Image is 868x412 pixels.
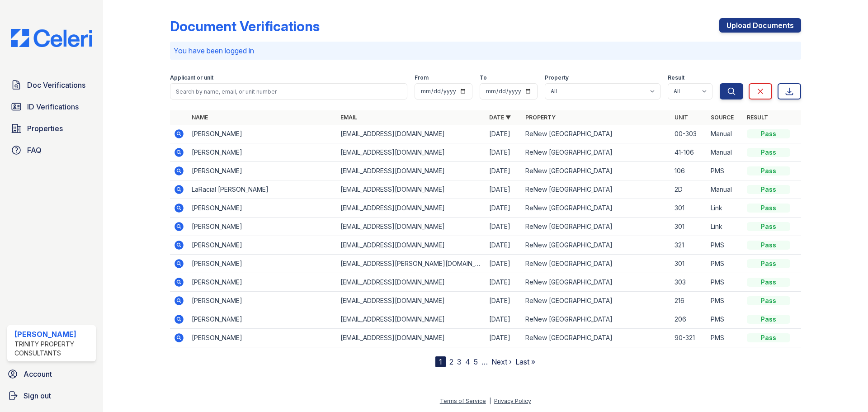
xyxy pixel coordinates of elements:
[525,114,556,121] a: Property
[491,357,512,366] a: Next ›
[7,98,96,116] a: ID Verifications
[337,236,486,255] td: [EMAIL_ADDRESS][DOMAIN_NAME]
[415,74,429,81] label: From
[486,162,522,180] td: [DATE]
[747,333,790,342] div: Pass
[337,273,486,292] td: [EMAIL_ADDRESS][DOMAIN_NAME]
[522,310,670,329] td: ReNew [GEOGRAPHIC_DATA]
[719,18,801,33] a: Upload Documents
[337,162,486,180] td: [EMAIL_ADDRESS][DOMAIN_NAME]
[24,369,52,379] span: Account
[747,114,768,121] a: Result
[192,114,208,121] a: Name
[747,166,790,175] div: Pass
[337,292,486,310] td: [EMAIL_ADDRESS][DOMAIN_NAME]
[486,218,522,236] td: [DATE]
[7,141,96,159] a: FAQ
[24,390,51,401] span: Sign out
[671,236,707,255] td: 321
[668,74,684,81] label: Result
[188,329,337,347] td: [PERSON_NAME]
[707,310,743,329] td: PMS
[27,123,63,134] span: Properties
[671,143,707,162] td: 41-106
[188,143,337,162] td: [PERSON_NAME]
[486,199,522,218] td: [DATE]
[707,162,743,180] td: PMS
[747,185,790,194] div: Pass
[337,255,486,273] td: [EMAIL_ADDRESS][PERSON_NAME][DOMAIN_NAME]
[337,143,486,162] td: [EMAIL_ADDRESS][DOMAIN_NAME]
[188,273,337,292] td: [PERSON_NAME]
[188,180,337,199] td: LaRacial [PERSON_NAME]
[188,162,337,180] td: [PERSON_NAME]
[457,357,462,366] a: 3
[747,241,790,250] div: Pass
[671,180,707,199] td: 2D
[747,222,790,231] div: Pass
[707,329,743,347] td: PMS
[7,119,96,137] a: Properties
[188,255,337,273] td: [PERSON_NAME]
[494,398,531,404] a: Privacy Policy
[486,236,522,255] td: [DATE]
[707,218,743,236] td: Link
[522,199,670,218] td: ReNew [GEOGRAPHIC_DATA]
[4,29,99,47] img: CE_Logo_Blue-a8612792a0a2168367f1c8372b55b34899dd931a85d93a1a3d3e32e68fde9ad4.png
[522,292,670,310] td: ReNew [GEOGRAPHIC_DATA]
[188,310,337,329] td: [PERSON_NAME]
[486,310,522,329] td: [DATE]
[4,387,99,405] a: Sign out
[747,315,790,324] div: Pass
[14,329,92,340] div: [PERSON_NAME]
[522,143,670,162] td: ReNew [GEOGRAPHIC_DATA]
[486,125,522,143] td: [DATE]
[337,329,486,347] td: [EMAIL_ADDRESS][DOMAIN_NAME]
[7,76,96,94] a: Doc Verifications
[675,114,688,121] a: Unit
[711,114,734,121] a: Source
[515,357,535,366] a: Last »
[747,204,790,213] div: Pass
[188,236,337,255] td: [PERSON_NAME]
[337,199,486,218] td: [EMAIL_ADDRESS][DOMAIN_NAME]
[747,296,790,305] div: Pass
[486,143,522,162] td: [DATE]
[340,114,357,121] a: Email
[188,218,337,236] td: [PERSON_NAME]
[707,180,743,199] td: Manual
[671,255,707,273] td: 301
[188,292,337,310] td: [PERSON_NAME]
[486,329,522,347] td: [DATE]
[337,310,486,329] td: [EMAIL_ADDRESS][DOMAIN_NAME]
[707,143,743,162] td: Manual
[707,236,743,255] td: PMS
[27,145,42,156] span: FAQ
[522,273,670,292] td: ReNew [GEOGRAPHIC_DATA]
[489,114,511,121] a: Date ▼
[449,357,453,366] a: 2
[4,365,99,383] a: Account
[486,292,522,310] td: [DATE]
[474,357,478,366] a: 5
[522,125,670,143] td: ReNew [GEOGRAPHIC_DATA]
[671,199,707,218] td: 301
[747,129,790,138] div: Pass
[480,74,487,81] label: To
[747,259,790,268] div: Pass
[435,356,446,367] div: 1
[27,80,85,90] span: Doc Verifications
[671,329,707,347] td: 90-321
[707,199,743,218] td: Link
[486,255,522,273] td: [DATE]
[486,180,522,199] td: [DATE]
[170,18,320,34] div: Document Verifications
[522,180,670,199] td: ReNew [GEOGRAPHIC_DATA]
[671,273,707,292] td: 303
[671,218,707,236] td: 301
[188,125,337,143] td: [PERSON_NAME]
[522,255,670,273] td: ReNew [GEOGRAPHIC_DATA]
[707,125,743,143] td: Manual
[14,340,92,358] div: Trinity Property Consultants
